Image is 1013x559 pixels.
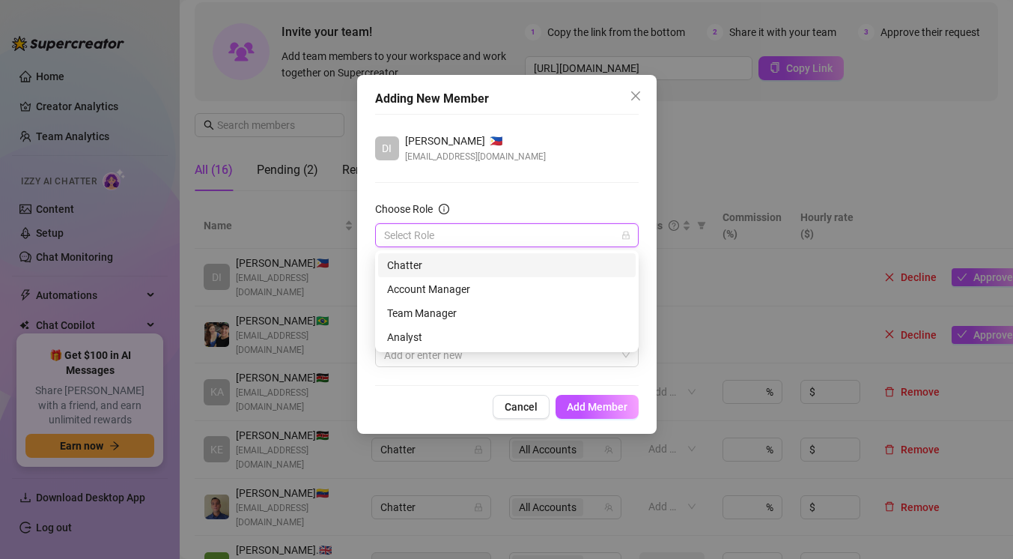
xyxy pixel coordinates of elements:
div: Chatter [378,253,636,277]
span: info-circle [439,204,449,214]
span: [PERSON_NAME] [405,133,485,149]
span: Close [624,90,648,102]
button: Cancel [493,395,550,419]
button: Add Member [556,395,639,419]
div: Account Manager [378,277,636,301]
span: [EMAIL_ADDRESS][DOMAIN_NAME] [405,149,546,164]
span: Add Member [567,401,627,413]
div: Team Manager [378,301,636,325]
div: Account Manager [387,281,627,297]
div: Analyst [387,329,627,345]
span: close [630,90,642,102]
div: Team Manager [387,305,627,321]
span: Cancel [505,401,538,413]
button: Close [624,84,648,108]
div: Adding New Member [375,90,639,108]
span: lock [621,231,630,240]
span: DI [382,140,392,157]
div: Analyst [378,325,636,349]
div: 🇵🇭 [405,133,546,149]
div: Chatter [387,257,627,274]
div: Choose Role [375,201,433,217]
